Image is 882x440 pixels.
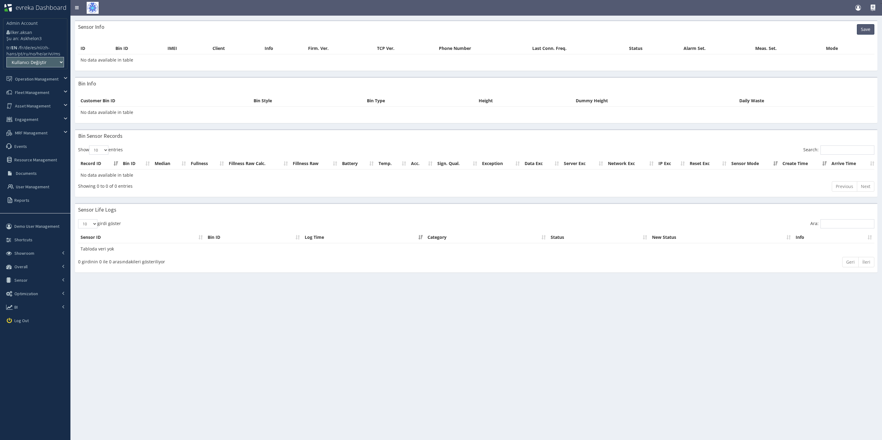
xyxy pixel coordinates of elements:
[78,95,251,107] th: Customer Bin ID
[425,232,548,243] th: Category: artarak sırala
[656,158,687,169] th: IP Exc: activate to sort column ascending
[436,43,530,54] th: Phone Number
[832,181,857,192] a: Previous
[54,51,60,57] a: ms
[15,76,58,82] span: Operation Management
[78,145,123,155] label: Show entries
[14,224,59,229] span: Demo User Management
[78,243,874,254] td: Tabloda veri yok
[820,145,874,155] input: Search:
[573,95,737,107] th: Dummy Height
[561,158,605,169] th: Server Exc: activate to sort column ascending
[2,194,70,207] a: Reports
[753,43,824,54] th: Meas. Set.
[364,95,476,107] th: Bin Type
[15,90,49,95] span: Fleet Management
[6,45,50,57] a: zh-hans
[14,264,28,269] span: Overall
[2,180,70,194] a: User Management
[6,20,42,26] p: Admin Account
[687,158,729,169] th: Reset Exc: activate to sort column ascending
[165,43,210,54] th: IMEI
[78,43,113,54] th: ID
[522,158,561,169] th: Data Exc: activate to sort column ascending
[78,207,116,212] h3: Sensor Life Logs
[650,232,793,243] th: New Status: artarak sırala
[210,43,262,54] th: Client
[858,257,874,267] a: İleri
[78,256,405,265] div: 0 girdinin 0 ile 0 arasındakileri gösteriliyor
[681,43,753,54] th: Alarm Set.
[37,51,42,57] a: he
[262,43,306,54] th: Info
[780,158,829,169] th: Create Time: activate to sort column ascending
[78,133,123,139] h3: Bin Sensor Records
[78,181,405,189] div: Showing 0 to 0 of 0 entries
[824,43,874,54] th: Mode
[78,158,120,169] th: Record ID: activate to sort column ascending
[435,158,480,169] th: Sign. Qual.: activate to sort column ascending
[605,158,656,169] th: Network Exc: activate to sort column ascending
[409,158,435,169] th: Acc.: activate to sort column ascending
[627,43,681,54] th: Status
[24,51,28,57] a: ru
[857,181,874,192] a: Next
[793,232,874,243] th: Info: artarak sırala
[226,158,290,169] th: Fillness Raw Calc.: activate to sort column ascending
[14,304,18,310] span: BI
[14,157,57,163] span: Resource Management
[870,5,876,10] div: How Do I Use It?
[11,45,17,51] b: EN
[14,237,32,243] span: Shortcuts
[302,232,425,243] th: Log Time: artarak sırala
[16,184,49,190] span: User Management
[120,158,152,169] th: Bin ID: activate to sort column ascending
[251,95,364,107] th: Bin Style
[14,250,34,256] span: Showroom
[49,51,53,57] a: vi
[205,232,302,243] th: Bin ID: artarak sırala
[78,24,104,30] h3: Sensor Info
[879,437,882,440] iframe: JSD widget
[14,318,29,323] span: Log Out
[152,158,188,169] th: Median: activate to sort column ascending
[340,158,376,169] th: Battery: activate to sort column ascending
[820,219,874,228] input: Ara:
[188,158,226,169] th: Fullness: activate to sort column ascending
[476,95,573,107] th: Height
[829,158,877,169] th: Arrive Time: activate to sort column ascending
[14,144,27,149] span: Events
[32,45,36,51] a: es
[78,219,121,228] label: girdi göster
[25,45,30,51] a: de
[15,117,38,122] span: Engagement
[15,130,47,136] span: MRF Management
[737,95,874,107] th: Daily Waste
[16,171,37,176] span: Documents
[113,43,165,54] th: Bin ID
[30,51,35,57] a: no
[78,54,874,66] td: No data available in table
[78,219,97,228] select: girdi göster
[78,107,874,118] td: No data available in table
[78,232,205,243] th: Sensor ID: artarak sırala
[14,277,28,283] span: Sensor
[6,45,64,57] li: / / / / / / / / / / / / /
[548,232,650,243] th: Status: artarak sırala
[2,167,70,180] a: Documents
[38,45,42,51] a: nl
[78,81,96,86] h3: Bin Info
[803,145,874,155] label: Search:
[376,158,409,169] th: Temp.: activate to sort column ascending
[842,257,859,267] a: Geri
[14,291,38,296] span: Optimization
[14,197,29,203] span: Reports
[15,103,51,109] span: Asset Management
[810,219,874,228] label: Ara:
[729,158,780,169] th: Sensor Mode: activate to sort column ascending
[20,45,23,51] a: fr
[43,51,48,57] a: ar
[4,4,12,12] img: evreka_logo_1_HoezNYK_wy30KrO.png
[480,158,522,169] th: Exception: activate to sort column ascending
[375,43,436,54] th: TCP Ver.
